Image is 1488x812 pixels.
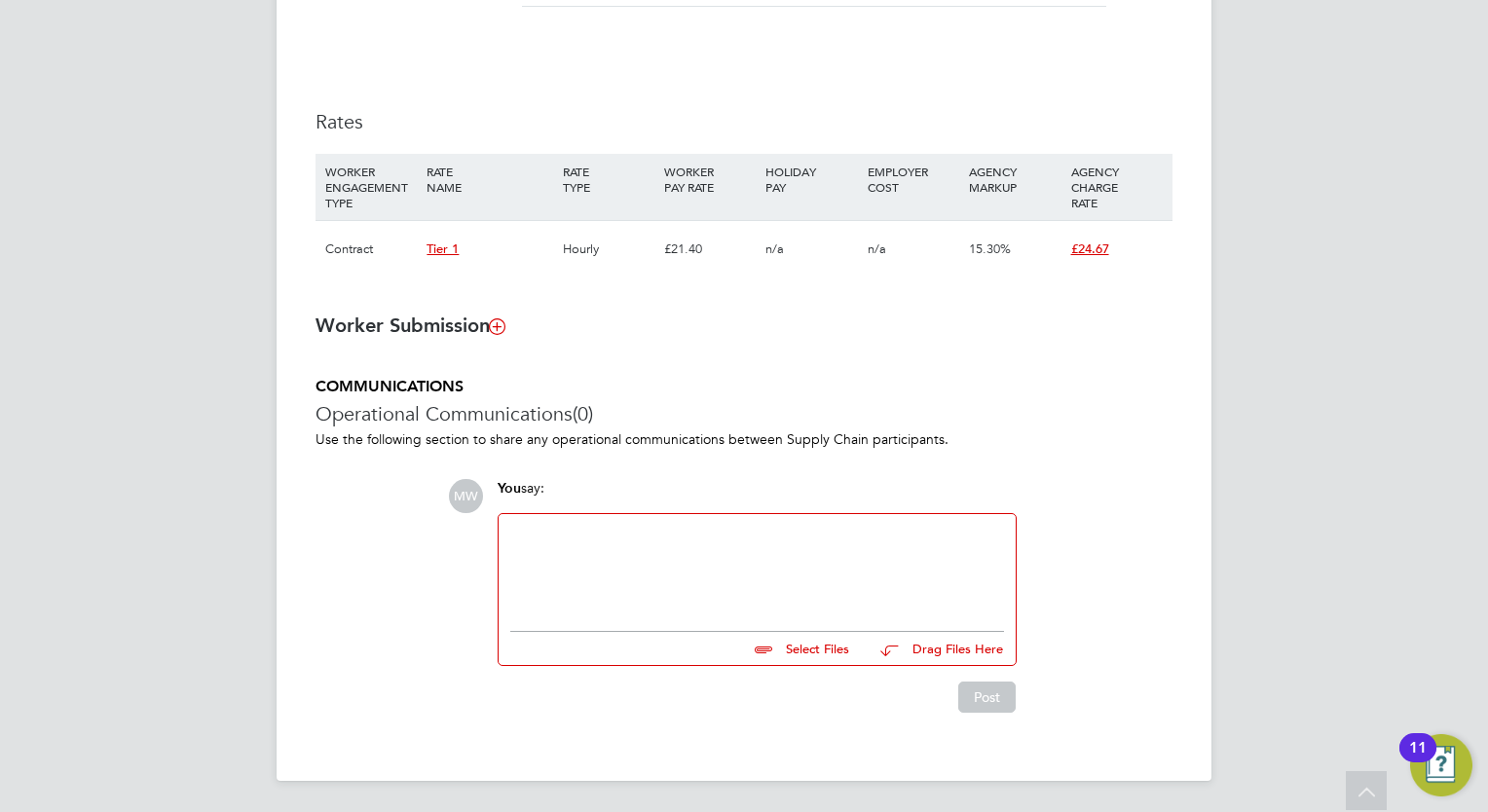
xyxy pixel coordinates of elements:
[316,109,1172,134] h3: Rates
[422,154,557,204] div: RATE NAME
[1071,240,1109,257] span: £24.67
[316,401,1172,426] h3: Operational Communications
[558,154,659,204] div: RATE TYPE
[320,221,422,277] div: Contract
[1409,748,1427,773] div: 11
[964,154,1065,204] div: AGENCY MARKUP
[498,479,1017,513] div: say:
[316,314,504,337] b: Worker Submission
[320,154,422,220] div: WORKER ENGAGEMENT TYPE
[659,154,761,204] div: WORKER PAY RATE
[1066,154,1168,220] div: AGENCY CHARGE RATE
[868,240,886,257] span: n/a
[558,221,659,277] div: Hourly
[761,154,862,204] div: HOLIDAY PAY
[863,154,964,204] div: EMPLOYER COST
[449,479,483,513] span: MW
[765,240,784,257] span: n/a
[316,430,1172,448] p: Use the following section to share any operational communications between Supply Chain participants.
[573,401,593,426] span: (0)
[316,377,1172,397] h5: COMMUNICATIONS
[427,240,459,257] span: Tier 1
[1410,734,1472,796] button: Open Resource Center, 11 new notifications
[969,240,1011,257] span: 15.30%
[659,221,761,277] div: £21.40
[865,629,1004,670] button: Drag Files Here
[958,682,1016,713] button: Post
[498,480,521,497] span: You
